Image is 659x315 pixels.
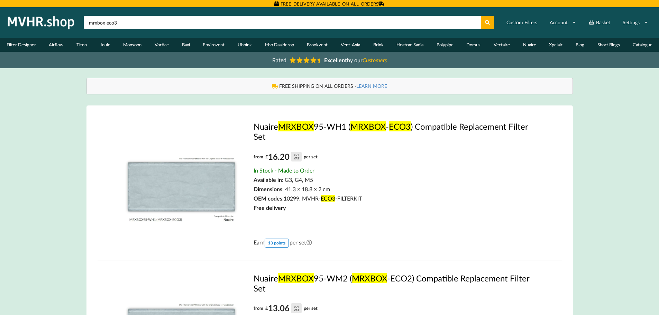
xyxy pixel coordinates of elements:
[389,121,411,131] mark: ECO3
[363,57,387,63] i: Customers
[367,38,390,52] a: Brink
[294,157,299,160] div: VAT
[254,176,282,183] span: Available in
[321,195,335,202] mark: ECO3
[294,305,299,308] div: incl
[294,308,299,312] div: VAT
[352,273,387,283] mark: MRXBOX
[334,38,367,52] a: Vent-Axia
[430,38,460,52] a: Polypipe
[265,303,302,314] div: 13.06
[254,154,263,159] span: from
[254,204,540,211] div: Free delivery
[117,38,148,52] a: Monsoon
[94,83,566,90] div: FREE SHIPPING ON ALL ORDERS -
[545,16,580,29] a: Account
[356,83,387,89] a: LEARN MORE
[119,121,244,246] img: Nuaire_MRXBOX95_WH1__MRXBOX_ECO3__.jpg
[569,38,591,52] a: Blog
[460,38,487,52] a: Domus
[350,121,386,131] mark: MRXBOX
[626,38,659,52] a: Catalogue
[148,38,175,52] a: Vortice
[84,16,481,29] input: Search product name or part number...
[390,38,430,52] a: Heatrae Sadia
[304,154,318,159] span: per set
[254,186,282,192] span: Dimensions
[543,38,569,52] a: Xpelair
[254,121,540,141] a: NuaireMRXBOX95-WH1 (MRXBOX-ECO3) Compatible Replacement Filter Set
[502,16,542,29] a: Custom Filters
[304,305,318,311] span: per set
[43,38,70,52] a: Airflow
[591,38,626,52] a: Short Blogs
[487,38,516,52] a: Vectaire
[265,151,302,162] div: 16.20
[258,38,301,52] a: Itho Daalderop
[324,57,387,63] span: by our
[5,14,77,31] img: mvhr.shop.png
[584,16,615,29] a: Basket
[254,176,540,183] div: : G3, G4, M5
[70,38,93,52] a: Titon
[265,303,268,314] span: £
[265,239,289,248] div: 13 points
[254,195,540,202] div: :
[300,38,334,52] a: Brookvent
[254,195,282,202] span: OEM codes
[516,38,543,52] a: Nuaire
[278,121,314,131] mark: MRXBOX
[175,38,196,52] a: Baxi
[618,16,652,29] a: Settings
[254,273,540,293] a: NuaireMRXBOX95-WM2 (MRXBOX-ECO2) Compatible Replacement Filter Set
[254,305,263,311] span: from
[267,54,392,66] a: Rated Excellentby ourCustomers
[254,186,540,192] div: : 41.3 × 18.8 × 2 cm
[265,151,268,162] span: £
[196,38,231,52] a: Envirovent
[231,38,258,52] a: Ubbink
[284,195,362,202] span: 10299, MVHR- -FILTERKIT
[254,167,540,174] div: In Stock - Made to Order
[254,239,314,248] span: Earn per set
[93,38,117,52] a: Joule
[272,57,286,63] span: Rated
[278,273,314,283] mark: MRXBOX
[294,154,299,157] div: incl
[324,57,347,63] b: Excellent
